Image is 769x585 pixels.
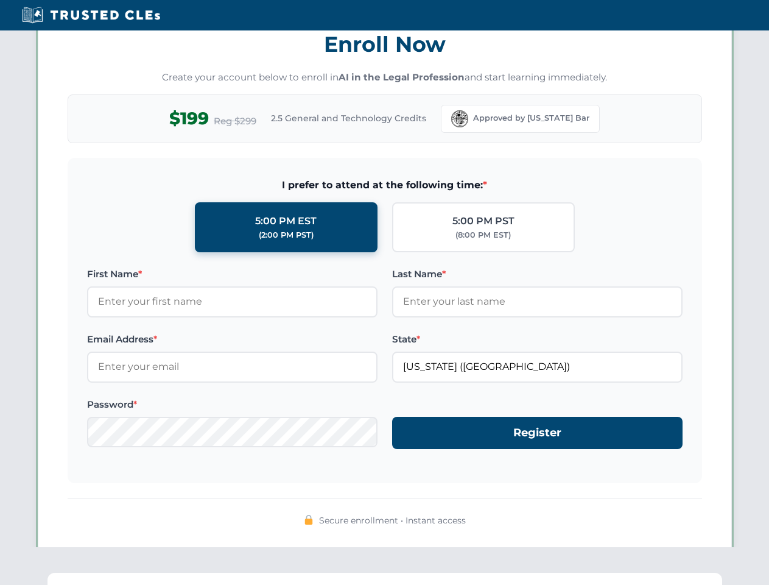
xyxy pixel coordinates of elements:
[68,71,702,85] p: Create your account below to enroll in and start learning immediately.
[169,105,209,132] span: $199
[255,213,317,229] div: 5:00 PM EST
[214,114,256,129] span: Reg $299
[392,332,683,347] label: State
[271,112,426,125] span: 2.5 General and Technology Credits
[87,267,377,282] label: First Name
[455,229,511,241] div: (8:00 PM EST)
[339,71,465,83] strong: AI in the Legal Profession
[452,213,514,229] div: 5:00 PM PST
[87,332,377,347] label: Email Address
[87,177,683,193] span: I prefer to attend at the following time:
[304,515,314,525] img: 🔒
[18,6,164,24] img: Trusted CLEs
[451,110,468,127] img: Florida Bar
[473,112,589,124] span: Approved by [US_STATE] Bar
[392,267,683,282] label: Last Name
[319,514,466,527] span: Secure enrollment • Instant access
[392,417,683,449] button: Register
[87,397,377,412] label: Password
[392,286,683,317] input: Enter your last name
[87,286,377,317] input: Enter your first name
[392,352,683,382] input: Florida (FL)
[87,352,377,382] input: Enter your email
[68,25,702,63] h3: Enroll Now
[259,229,314,241] div: (2:00 PM PST)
